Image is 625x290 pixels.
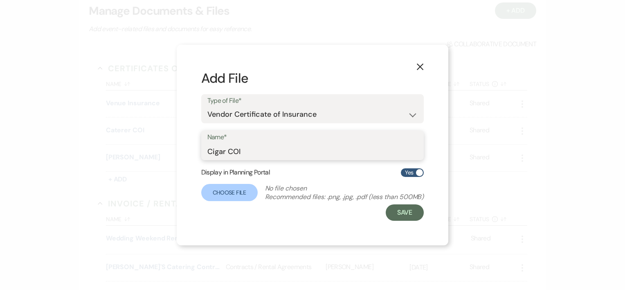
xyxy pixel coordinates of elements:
span: Yes [405,168,413,178]
label: Choose File [201,184,258,201]
p: No file chosen Recommended files: .png, .jpg, .pdf (less than 500MB) [265,184,424,201]
div: Display in Planning Portal [201,168,424,177]
label: Name* [207,131,418,143]
h2: Add File [201,69,424,88]
label: Type of File* [207,95,418,107]
button: Save [386,204,424,221]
